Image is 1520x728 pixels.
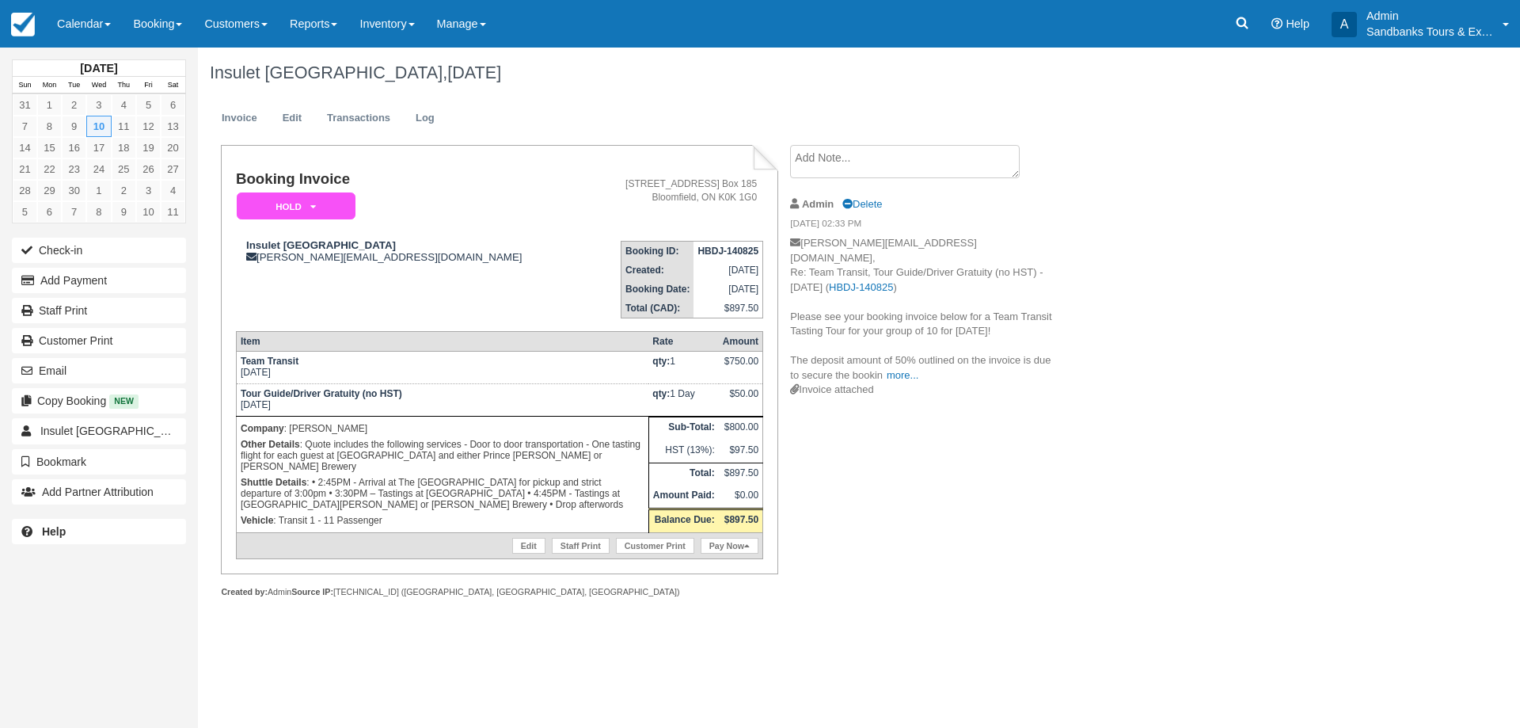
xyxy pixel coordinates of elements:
[37,180,62,201] a: 29
[13,158,37,180] a: 21
[37,94,62,116] a: 1
[37,158,62,180] a: 22
[512,538,545,554] a: Edit
[86,158,111,180] a: 24
[552,538,610,554] a: Staff Print
[40,425,192,437] span: Insulet [GEOGRAPHIC_DATA]
[86,116,111,137] a: 10
[37,77,62,94] th: Mon
[246,239,396,251] strong: Insulet [GEOGRAPHIC_DATA]
[697,246,758,257] strong: HBDJ-140825
[621,280,694,299] th: Booking Date:
[701,538,758,554] a: Pay Now
[648,332,719,352] th: Rate
[62,180,86,201] a: 30
[12,418,186,444] a: Insulet [GEOGRAPHIC_DATA]
[447,63,501,82] span: [DATE]
[724,514,758,525] strong: $897.50
[12,358,186,383] button: Email
[210,103,269,134] a: Invoice
[62,201,86,223] a: 7
[37,137,62,158] a: 15
[12,519,186,544] a: Help
[12,298,186,323] a: Staff Print
[161,77,185,94] th: Sat
[13,116,37,137] a: 7
[13,94,37,116] a: 31
[136,201,161,223] a: 10
[12,449,186,475] button: Bookmark
[241,477,306,488] strong: Shuttle Details
[62,137,86,158] a: 16
[719,417,763,440] td: $800.00
[723,356,758,379] div: $750.00
[241,513,644,528] p: : Transit 1 - 11 Passenger
[241,436,644,475] p: : Quote includes the following services - Door to door transportation - One tasting flight for ea...
[12,328,186,353] a: Customer Print
[621,261,694,280] th: Created:
[648,384,719,417] td: 1 Day
[161,116,185,137] a: 13
[86,94,111,116] a: 3
[241,515,273,526] strong: Vehicle
[236,192,350,221] a: Hold
[802,198,834,210] strong: Admin
[62,158,86,180] a: 23
[136,180,161,201] a: 3
[86,201,111,223] a: 8
[241,356,298,367] strong: Team Transit
[161,180,185,201] a: 4
[62,116,86,137] a: 9
[719,440,763,463] td: $97.50
[593,177,757,204] address: [STREET_ADDRESS] Box 185 Bloomfield, ON K0K 1G0
[12,479,186,505] button: Add Partner Attribution
[13,77,37,94] th: Sun
[136,158,161,180] a: 26
[241,439,300,450] strong: Other Details
[136,94,161,116] a: 5
[210,63,1326,82] h1: Insulet [GEOGRAPHIC_DATA],
[11,13,35,36] img: checkfront-main-nav-mini-logo.png
[648,352,719,384] td: 1
[241,421,644,436] p: : [PERSON_NAME]
[12,238,186,263] button: Check-in
[136,116,161,137] a: 12
[1332,12,1357,37] div: A
[161,158,185,180] a: 27
[241,475,644,513] p: : • 2:45PM - Arrival at The [GEOGRAPHIC_DATA] for pickup and strict departure of 3:00pm • 3:30PM ...
[161,137,185,158] a: 20
[136,77,161,94] th: Fri
[648,486,719,509] th: Amount Paid:
[86,77,111,94] th: Wed
[693,280,762,299] td: [DATE]
[221,587,268,597] strong: Created by:
[1286,17,1309,30] span: Help
[112,158,136,180] a: 25
[241,423,284,434] strong: Company
[693,261,762,280] td: [DATE]
[12,268,186,293] button: Add Payment
[241,388,402,399] strong: Tour Guide/Driver Gratuity (no HST)
[621,242,694,261] th: Booking ID:
[136,137,161,158] a: 19
[315,103,402,134] a: Transactions
[109,394,139,408] span: New
[236,384,648,417] td: [DATE]
[236,352,648,384] td: [DATE]
[1271,18,1282,29] i: Help
[616,538,694,554] a: Customer Print
[62,94,86,116] a: 2
[648,440,719,463] td: HST (13%):
[42,525,66,538] b: Help
[221,586,777,598] div: Admin [TECHNICAL_ID] ([GEOGRAPHIC_DATA], [GEOGRAPHIC_DATA], [GEOGRAPHIC_DATA])
[1366,8,1493,24] p: Admin
[887,369,918,381] a: more...
[723,388,758,412] div: $50.00
[13,180,37,201] a: 28
[842,198,882,210] a: Delete
[112,180,136,201] a: 2
[112,94,136,116] a: 4
[62,77,86,94] th: Tue
[404,103,446,134] a: Log
[719,463,763,486] td: $897.50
